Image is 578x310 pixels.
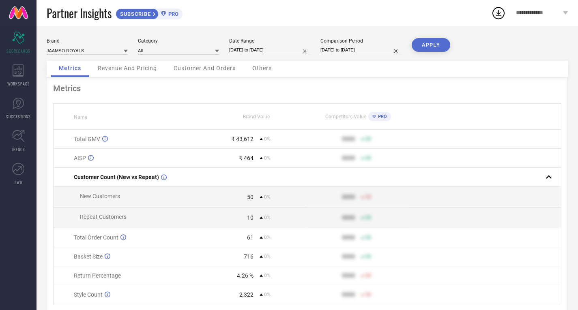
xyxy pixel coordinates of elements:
div: 9999 [342,136,355,142]
span: Partner Insights [47,5,112,21]
span: Basket Size [74,253,103,260]
div: 9999 [342,253,355,260]
span: Name [74,114,87,120]
div: 9999 [342,291,355,298]
span: 50 [365,215,371,220]
span: Repeat Customers [80,214,127,220]
span: Total GMV [74,136,100,142]
div: ₹ 464 [239,155,254,161]
span: PRO [166,11,178,17]
div: 9999 [342,272,355,279]
span: Customer And Orders [174,65,236,71]
span: Metrics [59,65,81,71]
span: SCORECARDS [6,48,30,54]
div: 9999 [342,214,355,221]
a: SUBSCRIBEPRO [116,6,183,19]
span: 0% [264,292,271,297]
div: 2,322 [239,291,254,298]
span: SUGGESTIONS [6,113,31,120]
div: 10 [247,214,254,221]
span: 0% [264,254,271,259]
div: 9999 [342,155,355,161]
span: 0% [264,194,271,200]
span: Style Count [74,291,103,298]
span: 50 [365,155,371,161]
span: 0% [264,235,271,240]
div: Comparison Period [320,38,402,44]
span: Total Order Count [74,234,118,241]
div: 716 [244,253,254,260]
span: Customer Count (New vs Repeat) [74,174,159,180]
span: Competitors Value [325,114,366,120]
span: 0% [264,136,271,142]
span: PRO [376,114,387,119]
span: WORKSPACE [7,81,30,87]
span: Return Percentage [74,272,121,279]
span: Others [252,65,272,71]
div: Brand [47,38,128,44]
span: Brand Value [243,114,270,120]
span: 50 [365,136,371,142]
span: 50 [365,194,371,200]
div: 4.26 % [237,272,254,279]
div: Open download list [491,6,506,20]
input: Select comparison period [320,46,402,54]
div: 50 [247,194,254,200]
div: Metrics [53,83,561,93]
span: 0% [264,155,271,161]
div: Category [138,38,219,44]
span: New Customers [80,193,120,199]
div: 9999 [342,194,355,200]
span: 0% [264,273,271,278]
div: ₹ 43,612 [231,136,254,142]
span: 0% [264,215,271,220]
span: FWD [15,179,22,185]
input: Select date range [229,46,310,54]
span: 50 [365,292,371,297]
div: 61 [247,234,254,241]
span: TRENDS [11,146,25,152]
span: 50 [365,273,371,278]
div: Date Range [229,38,310,44]
span: 50 [365,254,371,259]
span: 50 [365,235,371,240]
span: SUBSCRIBE [116,11,153,17]
span: AISP [74,155,86,161]
button: APPLY [412,38,450,52]
div: 9999 [342,234,355,241]
span: Revenue And Pricing [98,65,157,71]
